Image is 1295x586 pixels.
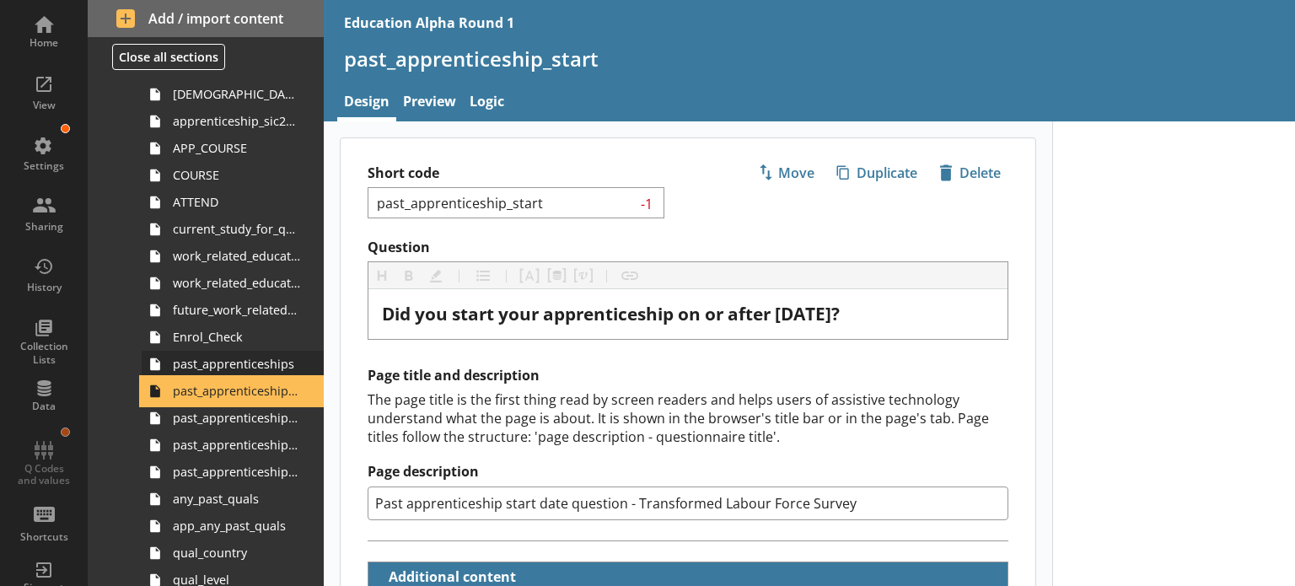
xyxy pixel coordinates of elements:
div: The page title is the first thing read by screen readers and helps users of assistive technology ... [368,390,1008,446]
label: Short code [368,164,688,182]
span: future_work_related_education_3m [173,302,300,318]
span: APP_COURSE [173,140,300,156]
span: Did you start your apprenticeship on or after [DATE]? [382,302,840,325]
a: future_work_related_education_3m [142,297,324,324]
button: Move [750,159,822,187]
a: current_study_for_qual [142,216,324,243]
a: Enrol_Check [142,324,324,351]
button: Delete [932,159,1008,187]
span: ATTEND [173,194,300,210]
span: past_apprenticeship_start [173,383,300,399]
div: Education Alpha Round 1 [344,13,514,32]
span: -1 [637,195,658,211]
span: Enrol_Check [173,329,300,345]
div: Collection Lists [14,340,73,366]
a: past_apprenticeships [142,351,324,378]
a: work_related_education_3m [142,270,324,297]
div: Home [14,36,73,50]
div: Sharing [14,220,73,234]
span: current_study_for_qual [173,221,300,237]
a: ATTEND [142,189,324,216]
div: Data [14,400,73,413]
a: qual_country [142,540,324,567]
button: Duplicate [829,159,925,187]
h1: past_apprenticeship_start [344,46,1275,72]
span: Duplicate [830,159,924,186]
div: View [14,99,73,112]
a: past_apprenticeship_country [142,405,324,432]
h2: Page title and description [368,367,1008,384]
span: Delete [932,159,1008,186]
a: any_past_quals [142,486,324,513]
span: past_apprenticeship_level [173,437,300,453]
a: Design [337,85,396,121]
button: Close all sections [112,44,225,70]
span: apprenticeship_sic2007_industry [173,113,300,129]
span: Move [751,159,821,186]
div: History [14,281,73,294]
a: Preview [396,85,463,121]
span: app_any_past_quals [173,518,300,534]
span: Add / import content [116,9,296,28]
span: COURSE [173,167,300,183]
span: past_apprenticeship_level_scot [173,464,300,480]
span: work_related_education_3m [173,275,300,291]
a: app_any_past_quals [142,513,324,540]
label: Question [368,239,1008,256]
a: Logic [463,85,511,121]
a: past_apprenticeship_start [142,378,324,405]
a: [DEMOGRAPHIC_DATA]_soc2020_job_title [142,81,324,108]
a: past_apprenticeship_level [142,432,324,459]
span: [DEMOGRAPHIC_DATA]_soc2020_job_title [173,86,300,102]
span: past_apprenticeships [173,356,300,372]
div: Question [382,303,994,325]
div: Shortcuts [14,530,73,544]
a: work_related_education_4weeks [142,243,324,270]
a: past_apprenticeship_level_scot [142,459,324,486]
a: COURSE [142,162,324,189]
div: Settings [14,159,73,173]
span: qual_country [173,545,300,561]
label: Page description [368,463,1008,481]
span: work_related_education_4weeks [173,248,300,264]
span: any_past_quals [173,491,300,507]
span: past_apprenticeship_country [173,410,300,426]
a: APP_COURSE [142,135,324,162]
a: apprenticeship_sic2007_industry [142,108,324,135]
